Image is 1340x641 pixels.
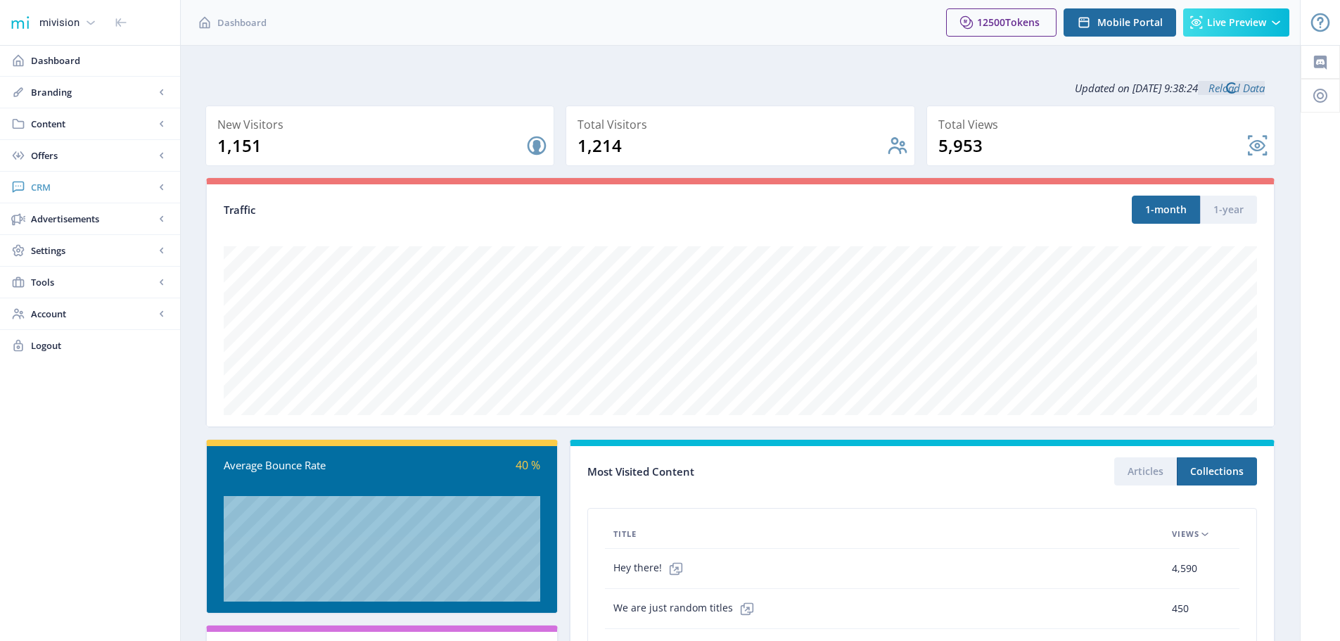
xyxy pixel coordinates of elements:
[31,180,155,194] span: CRM
[31,85,155,99] span: Branding
[224,457,382,474] div: Average Bounce Rate
[1198,81,1265,95] a: Reload Data
[31,243,155,258] span: Settings
[938,134,1246,157] div: 5,953
[1177,457,1257,485] button: Collections
[613,554,690,583] span: Hey there!
[946,8,1057,37] button: 12500Tokens
[1172,526,1199,542] span: Views
[1200,196,1257,224] button: 1-year
[217,115,548,134] div: New Visitors
[31,53,169,68] span: Dashboard
[613,595,761,623] span: We are just random titles
[8,11,31,34] img: 1f20cf2a-1a19-485c-ac21-848c7d04f45b.png
[217,134,525,157] div: 1,151
[31,148,155,163] span: Offers
[31,307,155,321] span: Account
[31,212,155,226] span: Advertisements
[578,115,908,134] div: Total Visitors
[1183,8,1289,37] button: Live Preview
[1207,17,1266,28] span: Live Preview
[1097,17,1163,28] span: Mobile Portal
[1064,8,1176,37] button: Mobile Portal
[938,115,1269,134] div: Total Views
[205,70,1275,106] div: Updated on [DATE] 9:38:24
[578,134,886,157] div: 1,214
[31,117,155,131] span: Content
[217,15,267,30] span: Dashboard
[613,526,637,542] span: Title
[31,338,169,353] span: Logout
[31,275,155,289] span: Tools
[587,461,922,483] div: Most Visited Content
[1172,600,1189,617] span: 450
[516,457,540,473] span: 40 %
[224,202,741,218] div: Traffic
[1172,560,1197,577] span: 4,590
[39,7,79,38] div: mivision
[1132,196,1200,224] button: 1-month
[1005,15,1040,29] span: Tokens
[1114,457,1177,485] button: Articles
